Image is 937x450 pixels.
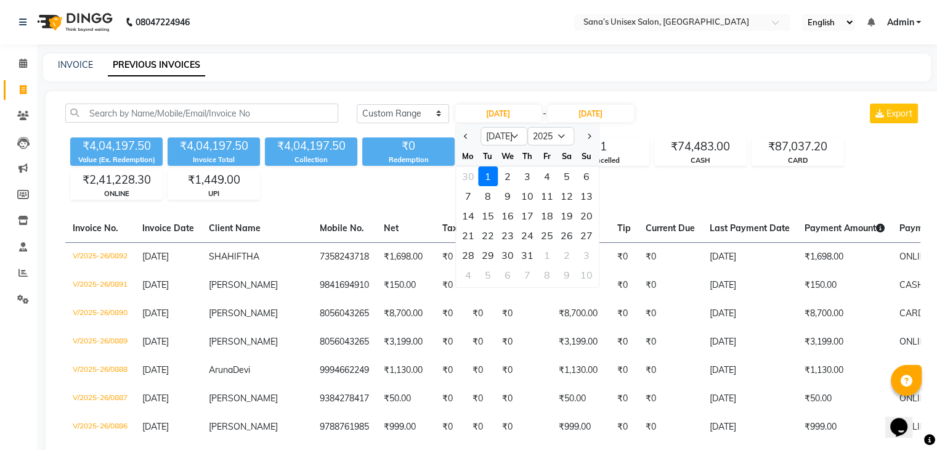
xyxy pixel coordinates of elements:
[478,206,498,226] div: Tuesday, July 15, 2025
[58,59,93,70] a: INVOICE
[702,413,797,441] td: [DATE]
[517,226,537,245] div: 24
[537,206,557,226] div: Friday, July 18, 2025
[702,242,797,271] td: [DATE]
[478,265,498,285] div: 5
[498,226,517,245] div: 23
[478,226,498,245] div: 22
[495,328,551,356] td: ₹0
[583,126,594,146] button: Next month
[537,186,557,206] div: Friday, July 11, 2025
[376,385,435,413] td: ₹50.00
[312,300,376,328] td: 8056043265
[209,393,278,404] span: [PERSON_NAME]
[797,300,892,328] td: ₹8,700.00
[498,206,517,226] div: 16
[517,146,537,166] div: Th
[517,206,537,226] div: 17
[376,356,435,385] td: ₹1,130.00
[577,186,596,206] div: 13
[142,364,169,375] span: [DATE]
[465,300,495,328] td: ₹0
[577,146,596,166] div: Su
[478,186,498,206] div: Tuesday, July 8, 2025
[465,385,495,413] td: ₹0
[65,328,135,356] td: V/2025-26/0889
[465,413,495,441] td: ₹0
[312,242,376,271] td: 7358243718
[142,421,169,432] span: [DATE]
[617,223,631,234] span: Tip
[384,223,399,234] span: Net
[71,189,162,199] div: ONLINE
[638,328,702,356] td: ₹0
[362,137,455,155] div: ₹0
[376,242,435,271] td: ₹1,698.00
[537,206,557,226] div: 18
[458,265,478,285] div: 4
[610,413,638,441] td: ₹0
[458,166,478,186] div: Monday, June 30, 2025
[537,265,557,285] div: 8
[797,271,892,300] td: ₹150.00
[577,226,596,245] div: Sunday, July 27, 2025
[362,155,455,165] div: Redemption
[376,300,435,328] td: ₹8,700.00
[551,300,610,328] td: ₹8,700.00
[527,127,574,145] select: Select year
[458,265,478,285] div: Monday, August 4, 2025
[108,54,205,76] a: PREVIOUS INVOICES
[495,385,551,413] td: ₹0
[136,5,190,39] b: 08047224946
[312,271,376,300] td: 9841694910
[142,336,169,347] span: [DATE]
[465,356,495,385] td: ₹0
[458,206,478,226] div: Monday, July 14, 2025
[478,166,498,186] div: 1
[498,146,517,166] div: We
[577,245,596,265] div: 3
[517,166,537,186] div: Thursday, July 3, 2025
[557,265,577,285] div: 9
[702,271,797,300] td: [DATE]
[537,265,557,285] div: Friday, August 8, 2025
[498,166,517,186] div: Wednesday, July 2, 2025
[557,186,577,206] div: Saturday, July 12, 2025
[458,245,478,265] div: Monday, July 28, 2025
[702,356,797,385] td: [DATE]
[551,413,610,441] td: ₹999.00
[610,242,638,271] td: ₹0
[577,206,596,226] div: Sunday, July 20, 2025
[577,265,596,285] div: 10
[73,223,118,234] span: Invoice No.
[517,226,537,245] div: Thursday, July 24, 2025
[702,385,797,413] td: [DATE]
[537,166,557,186] div: 4
[537,146,557,166] div: Fr
[142,223,194,234] span: Invoice Date
[31,5,116,39] img: logo
[655,155,746,166] div: CASH
[209,336,278,347] span: [PERSON_NAME]
[209,421,278,432] span: [PERSON_NAME]
[702,300,797,328] td: [DATE]
[548,105,634,122] input: End Date
[870,104,918,123] button: Export
[498,186,517,206] div: Wednesday, July 9, 2025
[543,107,546,120] span: -
[797,328,892,356] td: ₹3,199.00
[551,385,610,413] td: ₹50.00
[557,146,577,166] div: Sa
[577,206,596,226] div: 20
[655,138,746,155] div: ₹74,483.00
[478,186,498,206] div: 8
[65,242,135,271] td: V/2025-26/0892
[478,245,498,265] div: Tuesday, July 29, 2025
[65,104,338,123] input: Search by Name/Mobile/Email/Invoice No
[498,186,517,206] div: 9
[557,186,577,206] div: 12
[557,245,577,265] div: Saturday, August 2, 2025
[551,328,610,356] td: ₹3,199.00
[478,146,498,166] div: Tu
[495,300,551,328] td: ₹0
